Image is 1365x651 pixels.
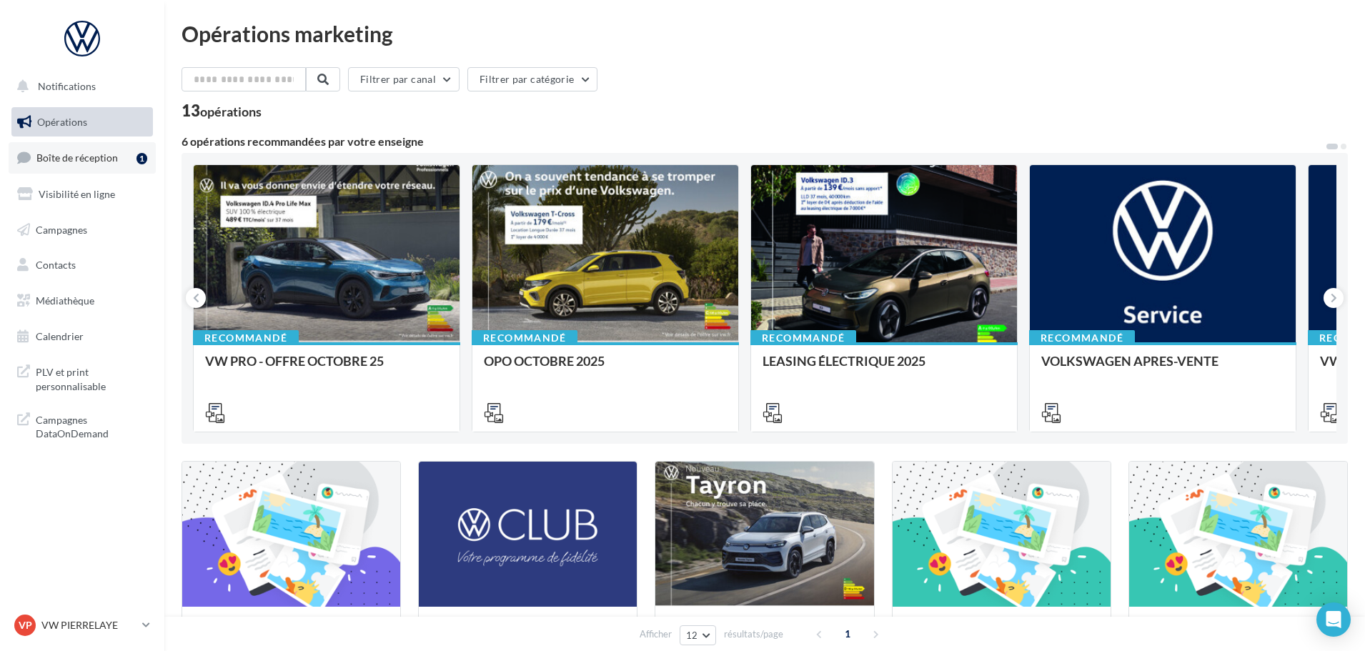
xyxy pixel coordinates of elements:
a: Opérations [9,107,156,137]
div: OPO OCTOBRE 2025 [484,354,727,382]
span: VP [19,618,32,632]
p: VW PIERRELAYE [41,618,136,632]
div: 13 [182,103,262,119]
div: 1 [136,153,147,164]
span: résultats/page [724,627,783,641]
div: LEASING ÉLECTRIQUE 2025 [763,354,1006,382]
a: Contacts [9,250,156,280]
span: Boîte de réception [36,151,118,164]
a: Visibilité en ligne [9,179,156,209]
span: 1 [836,622,859,645]
div: Open Intercom Messenger [1316,602,1351,637]
span: Afficher [640,627,672,641]
button: 12 [680,625,716,645]
a: PLV et print personnalisable [9,357,156,399]
button: Filtrer par catégorie [467,67,597,91]
span: Contacts [36,259,76,271]
button: Notifications [9,71,150,101]
a: Calendrier [9,322,156,352]
div: 6 opérations recommandées par votre enseigne [182,136,1325,147]
a: Campagnes DataOnDemand [9,404,156,447]
span: Notifications [38,80,96,92]
span: Médiathèque [36,294,94,307]
a: Boîte de réception1 [9,142,156,173]
span: Opérations [37,116,87,128]
div: Opérations marketing [182,23,1348,44]
span: 12 [686,630,698,641]
div: Recommandé [193,330,299,346]
a: VP VW PIERRELAYE [11,612,153,639]
a: Médiathèque [9,286,156,316]
span: Campagnes [36,223,87,235]
a: Campagnes [9,215,156,245]
button: Filtrer par canal [348,67,460,91]
div: Recommandé [750,330,856,346]
div: VW PRO - OFFRE OCTOBRE 25 [205,354,448,382]
div: opérations [200,105,262,118]
span: Visibilité en ligne [39,188,115,200]
div: VOLKSWAGEN APRES-VENTE [1041,354,1284,382]
div: Recommandé [1029,330,1135,346]
span: Calendrier [36,330,84,342]
span: Campagnes DataOnDemand [36,410,147,441]
span: PLV et print personnalisable [36,362,147,393]
div: Recommandé [472,330,577,346]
